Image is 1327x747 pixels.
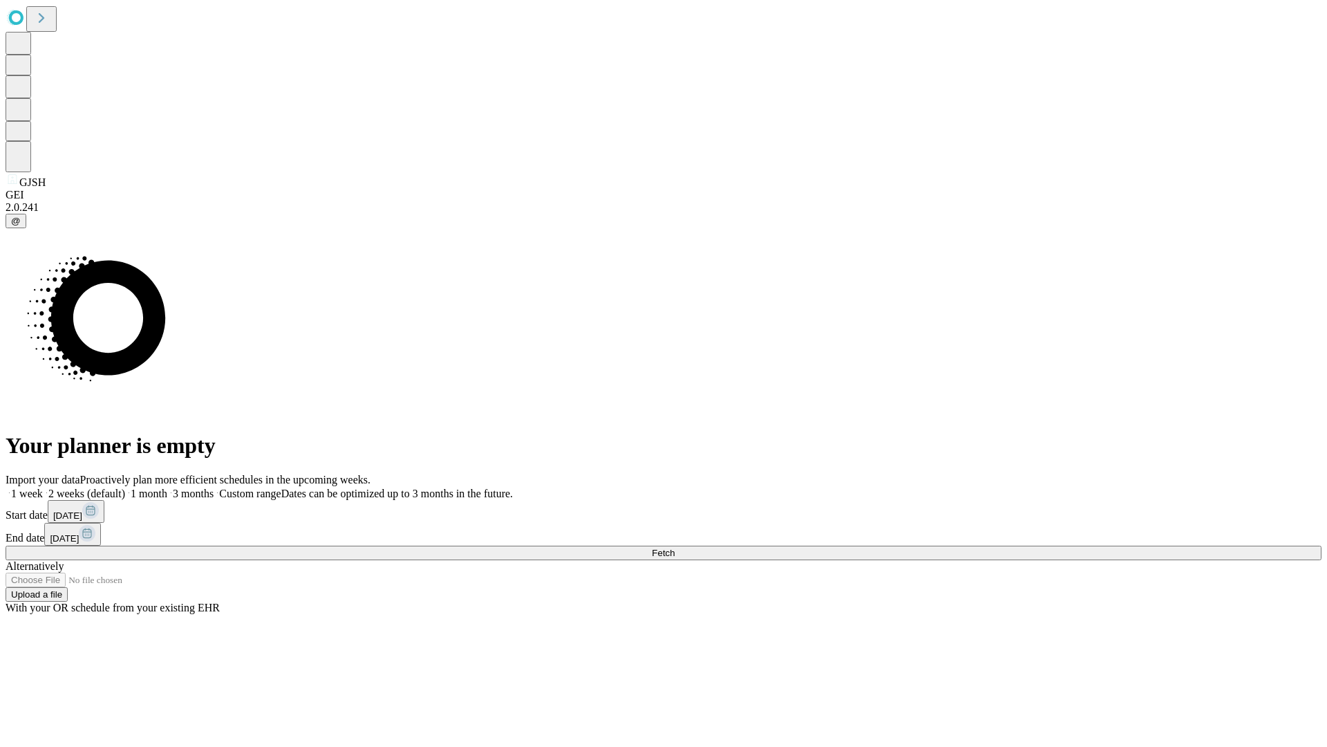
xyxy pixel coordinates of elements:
span: [DATE] [50,533,79,544]
button: @ [6,214,26,228]
span: @ [11,216,21,226]
button: Upload a file [6,587,68,602]
span: Alternatively [6,560,64,572]
span: With your OR schedule from your existing EHR [6,602,220,614]
span: Custom range [219,488,281,499]
span: Proactively plan more efficient schedules in the upcoming weeks. [80,474,370,486]
span: Import your data [6,474,80,486]
button: [DATE] [48,500,104,523]
span: 3 months [173,488,214,499]
div: 2.0.241 [6,201,1321,214]
span: GJSH [19,176,46,188]
button: Fetch [6,546,1321,560]
span: 2 weeks (default) [48,488,125,499]
div: GEI [6,189,1321,201]
span: Dates can be optimized up to 3 months in the future. [281,488,513,499]
span: Fetch [652,548,675,558]
div: Start date [6,500,1321,523]
span: 1 week [11,488,43,499]
button: [DATE] [44,523,101,546]
h1: Your planner is empty [6,433,1321,459]
div: End date [6,523,1321,546]
span: 1 month [131,488,167,499]
span: [DATE] [53,510,82,521]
